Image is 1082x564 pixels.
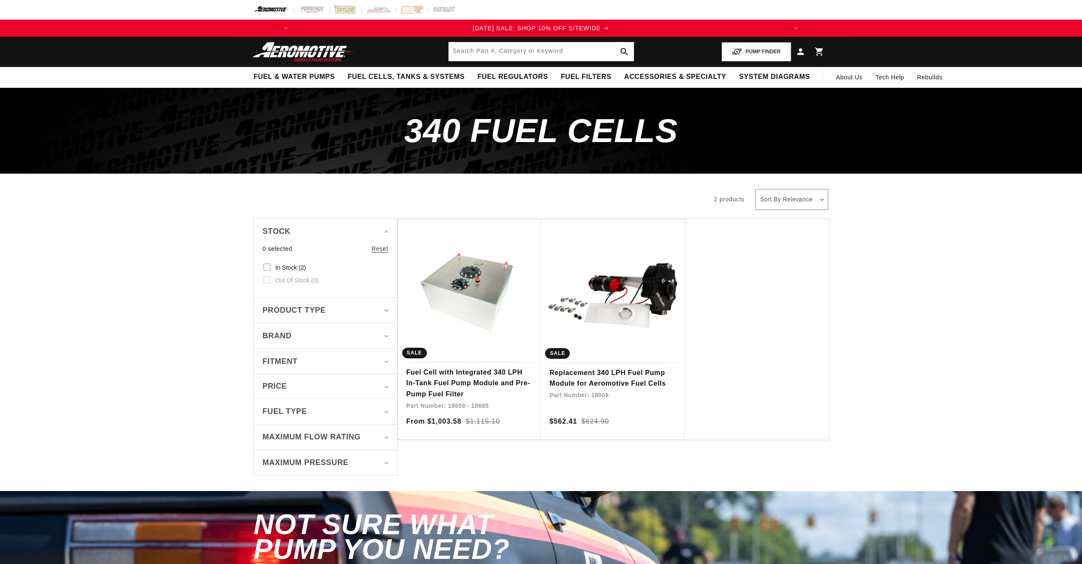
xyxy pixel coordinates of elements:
[263,298,389,323] summary: Product type (0 selected)
[714,196,744,203] span: 2 products
[917,73,942,82] span: Rebuilds
[471,67,554,87] summary: Fuel Regulators
[561,73,612,81] span: Fuel Filters
[554,67,618,87] summary: Fuel Filters
[869,67,911,87] summary: Tech Help
[404,112,678,149] span: 340 Fuel Cells
[787,20,804,37] button: Translation missing: en.sections.announcements.next_announcement
[263,405,307,418] span: Fuel Type
[733,67,816,87] summary: System Diagrams
[247,67,342,87] summary: Fuel & Water Pumps
[263,355,298,368] span: Fitment
[295,23,787,33] div: 1 of 3
[263,304,326,317] span: Product type
[477,73,548,81] span: Fuel Regulators
[836,74,862,81] span: About Us
[406,367,533,400] a: Fuel Cell with Integrated 340 LPH In-Tank Fuel Pump Module and Pre-Pump Fuel Filter
[295,23,787,33] div: Announcement
[263,323,389,349] summary: Brand (0 selected)
[618,67,733,87] summary: Accessories & Specialty
[263,424,389,450] summary: Maximum Flow Rating (0 selected)
[263,456,349,469] span: Maximum Pressure
[263,450,389,475] summary: Maximum Pressure (0 selected)
[263,349,389,374] summary: Fitment (0 selected)
[615,42,634,61] button: search button
[263,381,287,392] span: Price
[371,244,389,253] a: Reset
[295,23,787,33] a: [DATE] SALE: SHOP 10% OFF SITEWIDE
[263,399,389,424] summary: Fuel Type (0 selected)
[876,73,905,82] span: Tech Help
[250,42,357,62] img: Aeromotive
[263,374,389,398] summary: Price
[254,73,335,81] span: Fuel & Water Pumps
[722,42,791,61] button: PUMP FINDER
[263,431,361,443] span: Maximum Flow Rating
[830,67,869,87] a: About Us
[739,73,810,81] span: System Diagrams
[341,67,471,87] summary: Fuel Cells, Tanks & Systems
[624,73,726,81] span: Accessories & Specialty
[276,276,319,284] span: Out of stock (0)
[263,244,293,253] span: 0 selected
[232,20,850,37] slideshow-component: Translation missing: en.sections.announcements.announcement_bar
[263,225,291,238] span: Stock
[348,73,464,81] span: Fuel Cells, Tanks & Systems
[278,20,295,37] button: Translation missing: en.sections.announcements.previous_announcement
[449,42,634,61] input: Search by Part Number, Category or Keyword
[263,330,292,342] span: Brand
[911,67,949,87] summary: Rebuilds
[473,25,600,32] span: [DATE] SALE: SHOP 10% OFF SITEWIDE
[549,367,676,389] a: Replacement 340 LPH Fuel Pump Module for Aeromotive Fuel Cells
[276,264,306,271] span: In stock (2)
[263,219,389,244] summary: Stock (0 selected)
